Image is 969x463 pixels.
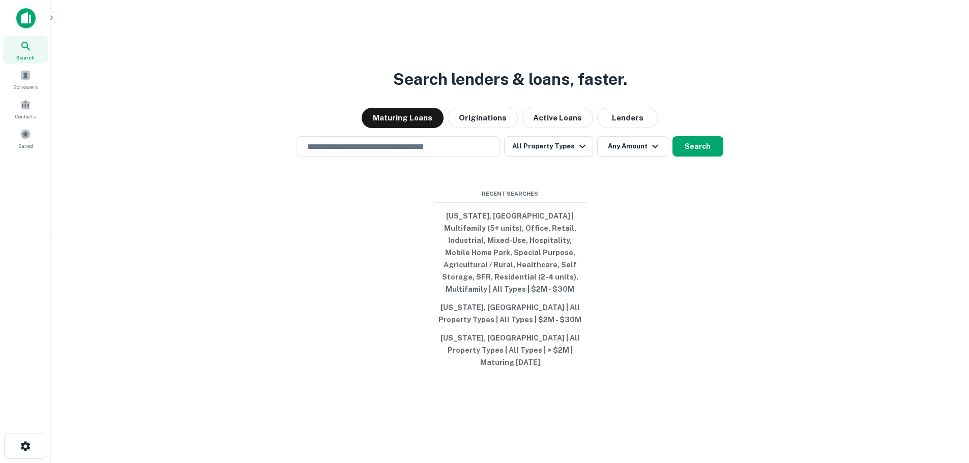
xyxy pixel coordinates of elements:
h3: Search lenders & loans, faster. [393,67,627,91]
img: capitalize-icon.png [16,8,36,28]
span: Contacts [15,112,36,120]
button: Any Amount [597,136,668,157]
button: Active Loans [522,108,593,128]
button: Search [672,136,723,157]
span: Search [16,53,35,61]
button: All Property Types [504,136,593,157]
a: Contacts [3,95,48,122]
span: Borrowers [13,83,38,91]
a: Borrowers [3,66,48,93]
a: Search [3,36,48,64]
button: Maturing Loans [362,108,444,128]
a: Saved [3,125,48,152]
span: Recent Searches [434,190,586,198]
button: [US_STATE], [GEOGRAPHIC_DATA] | All Property Types | All Types | $2M - $30M [434,298,586,329]
iframe: Chat Widget [918,382,969,430]
button: Originations [448,108,518,128]
button: Lenders [597,108,658,128]
button: [US_STATE], [GEOGRAPHIC_DATA] | Multifamily (5+ units), Office, Retail, Industrial, Mixed-Use, Ho... [434,207,586,298]
button: [US_STATE], [GEOGRAPHIC_DATA] | All Property Types | All Types | > $2M | Maturing [DATE] [434,329,586,372]
span: Saved [18,142,33,150]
